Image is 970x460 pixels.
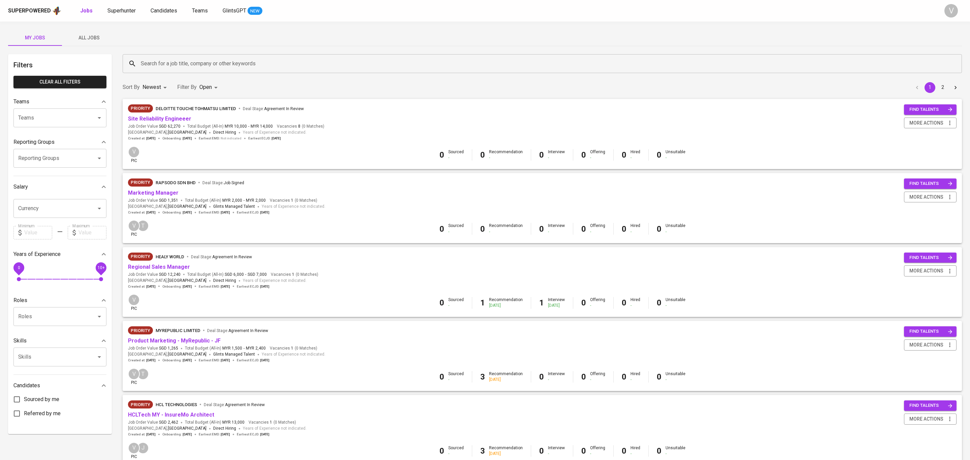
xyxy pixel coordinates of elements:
span: Agreement In Review [225,402,265,407]
div: V [128,220,140,232]
b: 0 [657,372,661,382]
div: V [128,294,140,306]
div: Reporting Groups [13,135,106,149]
span: Clear All filters [19,78,101,86]
span: 0 [18,265,20,270]
div: Unsuitable [666,371,685,383]
span: [DATE] [183,136,192,141]
span: Teams [192,7,208,14]
span: Priority [128,401,153,408]
button: Open [95,352,104,362]
div: Sourced [448,149,464,161]
div: New Job received from Demand Team [128,104,153,112]
span: [DATE] [146,358,156,363]
span: Deal Stage : [204,402,265,407]
span: Earliest ECJD : [248,136,281,141]
b: 0 [657,446,661,456]
span: Years of Experience not indicated. [243,129,306,136]
div: Teams [13,95,106,108]
button: more actions [904,414,957,425]
p: Skills [13,337,27,345]
span: Rapsodo Sdn Bhd [156,180,196,185]
button: find talents [904,253,957,263]
div: Superpowered [8,7,51,15]
span: Vacancies ( 0 Matches ) [270,346,317,351]
b: 0 [581,446,586,456]
div: Candidates [13,379,106,392]
span: Not indicated [221,136,241,141]
div: Roles [13,294,106,307]
p: Reporting Groups [13,138,55,146]
span: All Jobs [66,34,112,42]
button: Open [95,154,104,163]
h6: Filters [13,60,106,70]
div: Unsuitable [666,297,685,308]
div: - [489,155,523,161]
span: [DATE] [146,432,156,437]
div: Newest [142,81,169,94]
span: find talents [909,254,952,262]
p: Years of Experience [13,250,61,258]
div: Years of Experience [13,248,106,261]
b: 0 [581,224,586,234]
b: 0 [622,224,626,234]
span: Years of Experience not indicated. [243,425,306,432]
span: [DATE] [146,136,156,141]
button: more actions [904,339,957,351]
span: Priority [128,105,153,112]
span: Created at : [128,358,156,363]
a: Product Marketing - MyRepublic - JF [128,337,221,344]
b: 0 [539,224,544,234]
div: [DATE] [489,303,523,308]
span: SGD 62,270 [159,124,181,129]
div: - [630,303,640,308]
b: 0 [440,372,444,382]
span: Direct Hiring [213,426,236,431]
span: HCL Technologies [156,402,197,407]
div: Sourced [448,445,464,457]
span: Job Signed [224,180,244,185]
span: Total Budget (All-In) [187,124,273,129]
span: 10+ [97,265,104,270]
b: 0 [657,298,661,307]
span: - [244,198,245,203]
a: Teams [192,7,209,15]
span: more actions [909,415,943,423]
div: Hired [630,223,640,234]
div: Recommendation [489,371,523,383]
a: HCLTech MY - InsureMo Architect [128,412,214,418]
span: Earliest EMD : [199,358,230,363]
div: Sourced [448,371,464,383]
span: My Jobs [12,34,58,42]
span: Priority [128,179,153,186]
div: Recommendation [489,297,523,308]
span: MYR 2,400 [246,346,266,351]
button: find talents [904,178,957,189]
span: Job Order Value [128,198,178,203]
span: Agreement In Review [228,328,268,333]
span: Referred by me [24,409,61,418]
div: Unsuitable [666,445,685,457]
span: [DATE] [260,284,269,289]
div: - [590,155,605,161]
span: Earliest ECJD : [237,432,269,437]
span: Earliest ECJD : [237,284,269,289]
span: [DATE] [260,432,269,437]
div: New Job received from Demand Team [128,400,153,408]
div: V [128,442,140,454]
span: [DATE] [271,136,281,141]
span: find talents [909,328,952,335]
span: [DATE] [183,284,192,289]
span: MYR 2,000 [222,198,242,203]
span: Vacancies ( 0 Matches ) [271,272,318,277]
span: more actions [909,267,943,275]
nav: pagination navigation [911,82,962,93]
span: 1 [291,272,294,277]
span: Vacancies ( 0 Matches ) [270,198,317,203]
span: Years of Experience not indicated. [243,277,306,284]
div: Sourced [448,297,464,308]
b: 3 [480,372,485,382]
p: Roles [13,296,27,304]
b: 0 [581,150,586,160]
b: 0 [622,446,626,456]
